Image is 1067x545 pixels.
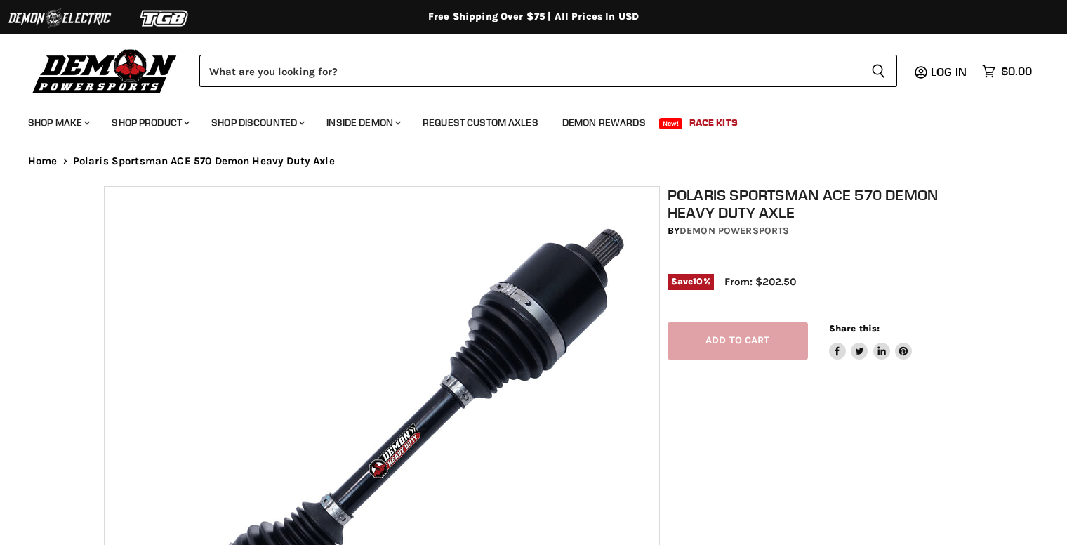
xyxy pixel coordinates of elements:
aside: Share this: [829,322,913,360]
a: Shop Make [18,108,98,137]
a: Inside Demon [316,108,409,137]
span: 10 [693,276,703,287]
a: Race Kits [679,108,748,137]
span: Share this: [829,323,880,334]
span: Save % [668,274,714,289]
a: Log in [924,65,975,78]
button: Search [860,55,897,87]
form: Product [199,55,897,87]
span: From: $202.50 [724,275,796,288]
img: TGB Logo 2 [112,5,218,32]
a: Demon Powersports [680,225,789,237]
a: Shop Product [101,108,198,137]
span: New! [659,118,683,129]
a: Home [28,155,58,167]
span: Polaris Sportsman ACE 570 Demon Heavy Duty Axle [73,155,335,167]
a: Shop Discounted [201,108,313,137]
ul: Main menu [18,103,1028,137]
input: Search [199,55,860,87]
a: Demon Rewards [552,108,656,137]
img: Demon Electric Logo 2 [7,5,112,32]
h1: Polaris Sportsman ACE 570 Demon Heavy Duty Axle [668,186,971,221]
a: $0.00 [975,61,1039,81]
div: by [668,223,971,239]
span: Log in [931,65,967,79]
span: $0.00 [1001,65,1032,78]
img: Demon Powersports [28,46,182,96]
a: Request Custom Axles [412,108,549,137]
